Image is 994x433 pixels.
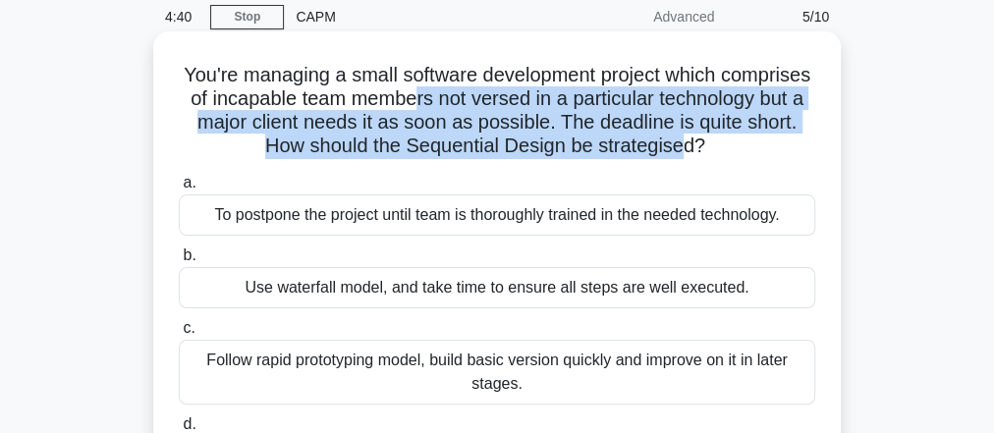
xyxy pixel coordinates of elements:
[183,415,195,432] span: d.
[177,63,817,159] h5: You're managing a small software development project which comprises of incapable team members no...
[183,174,195,190] span: a.
[183,319,194,336] span: c.
[179,267,815,308] div: Use waterfall model, and take time to ensure all steps are well executed.
[183,246,195,263] span: b.
[179,340,815,405] div: Follow rapid prototyping model, build basic version quickly and improve on it in later stages.
[210,5,284,29] a: Stop
[179,194,815,236] div: To postpone the project until team is thoroughly trained in the needed technology.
